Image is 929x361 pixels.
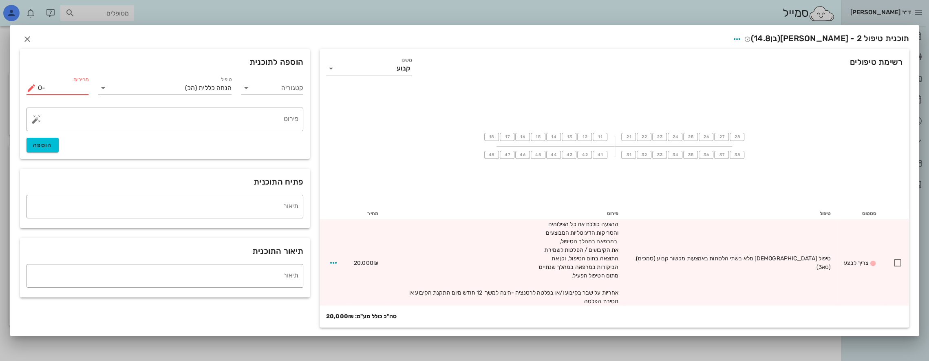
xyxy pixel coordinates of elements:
th: פירוט [385,207,625,220]
span: 25 [687,134,694,139]
span: 18 [488,134,495,139]
th: טיפול [625,207,837,220]
button: 48 [484,151,499,159]
th: סטטוס [837,207,883,220]
span: 12 [581,134,588,139]
span: 23 [656,134,663,139]
span: 26 [703,134,709,139]
button: 47 [500,151,514,159]
button: 23 [652,133,667,141]
button: 21 [621,133,636,141]
span: 27 [718,134,725,139]
button: 17 [500,133,514,141]
button: 42 [577,151,592,159]
span: הוספה [33,142,52,149]
span: 15 [535,134,541,139]
button: 37 [714,151,729,159]
span: הנחה כללית [199,84,232,92]
span: 21 [625,134,632,139]
button: 13 [562,133,576,141]
div: קבוע [397,65,410,72]
button: 38 [730,151,744,159]
span: 34 [672,152,678,157]
button: 11 [593,133,607,141]
span: תוכנית טיפול 2 - [PERSON_NAME] [744,33,909,43]
label: טיפול [221,77,232,83]
span: 46 [519,152,526,157]
span: 14.8 [754,33,770,43]
span: 16 [519,134,526,139]
div: משנןקבוע [326,62,412,75]
span: 37 [718,152,725,157]
button: מחיר ₪ appended action [26,83,36,93]
button: 31 [621,151,636,159]
button: 16 [515,133,530,141]
button: 45 [531,151,545,159]
button: 46 [515,151,530,159]
span: 41 [597,152,603,157]
button: 36 [699,151,713,159]
button: 33 [652,151,667,159]
button: 28 [730,133,744,141]
span: 36 [703,152,709,157]
div: פתיח התוכנית [20,169,310,195]
button: 44 [546,151,561,159]
span: 17 [504,134,510,139]
span: צריך לבצע [844,260,868,266]
button: 12 [577,133,592,141]
span: 35 [687,152,694,157]
span: 32 [641,152,647,157]
span: 14 [550,134,557,139]
span: 20,000₪ [354,260,378,266]
span: (בן ) [751,33,780,43]
span: (טא3) [816,264,831,271]
span: 43 [566,152,572,157]
button: 43 [562,151,576,159]
span: 48 [488,152,495,157]
div: תיאור התוכנית [20,238,310,264]
span: 47 [504,152,510,157]
button: 24 [668,133,682,141]
button: 26 [699,133,713,141]
button: 15 [531,133,545,141]
span: 13 [566,134,572,139]
span: 11 [597,134,603,139]
button: 35 [683,151,698,159]
span: 24 [672,134,678,139]
button: 34 [668,151,682,159]
span: 38 [734,152,740,157]
span: 31 [625,152,632,157]
div: רשימת טיפולים [320,49,909,85]
button: 27 [714,133,729,141]
span: 44 [550,152,557,157]
span: (הכ) [185,84,197,92]
th: מחיר [347,207,385,220]
div: טיפול [DEMOGRAPHIC_DATA] מלא בשתי הלסתות באמצעות מכשור קבוע (סמכים). [631,254,831,271]
button: 41 [593,151,607,159]
span: 33 [656,152,663,157]
button: 18 [484,133,499,141]
span: 45 [535,152,541,157]
strong: סה"כ כולל מע"מ: 20,000₪ [326,312,397,321]
button: 14 [546,133,561,141]
button: 32 [637,151,651,159]
span: 28 [734,134,740,139]
button: 25 [683,133,698,141]
label: משנן [402,57,412,63]
div: הוספה לתוכנית [20,49,310,75]
label: מחיר ₪ [73,77,88,83]
span: 22 [641,134,647,139]
span: 42 [581,152,588,157]
button: 22 [637,133,651,141]
button: הוספה [26,138,59,152]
